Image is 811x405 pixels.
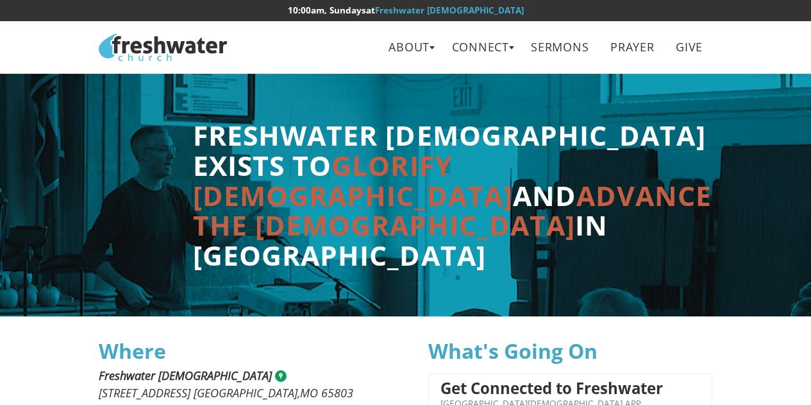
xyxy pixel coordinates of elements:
[440,380,699,397] h4: Get Connected to Freshwater
[99,368,272,383] span: Freshwater [DEMOGRAPHIC_DATA]
[375,4,524,16] a: Freshwater [DEMOGRAPHIC_DATA]
[428,340,712,362] h3: What's Going On
[442,33,519,62] a: Connect
[99,367,382,402] address: ,
[380,33,439,62] a: About
[522,33,598,62] a: Sermons
[99,33,227,61] img: Freshwater Church
[601,33,664,62] a: Prayer
[194,385,297,401] span: [GEOGRAPHIC_DATA]
[99,340,382,362] h3: Where
[99,385,190,401] span: [STREET_ADDRESS]
[288,4,366,16] time: 10:00am, Sundays
[321,385,353,401] span: 65803
[193,120,712,270] h2: Freshwater [DEMOGRAPHIC_DATA] exists to and in [GEOGRAPHIC_DATA]
[667,33,712,62] a: Give
[193,177,712,244] span: advance the [DEMOGRAPHIC_DATA]
[300,385,318,401] span: MO
[99,6,712,15] h6: at
[193,146,513,214] span: glorify [DEMOGRAPHIC_DATA]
